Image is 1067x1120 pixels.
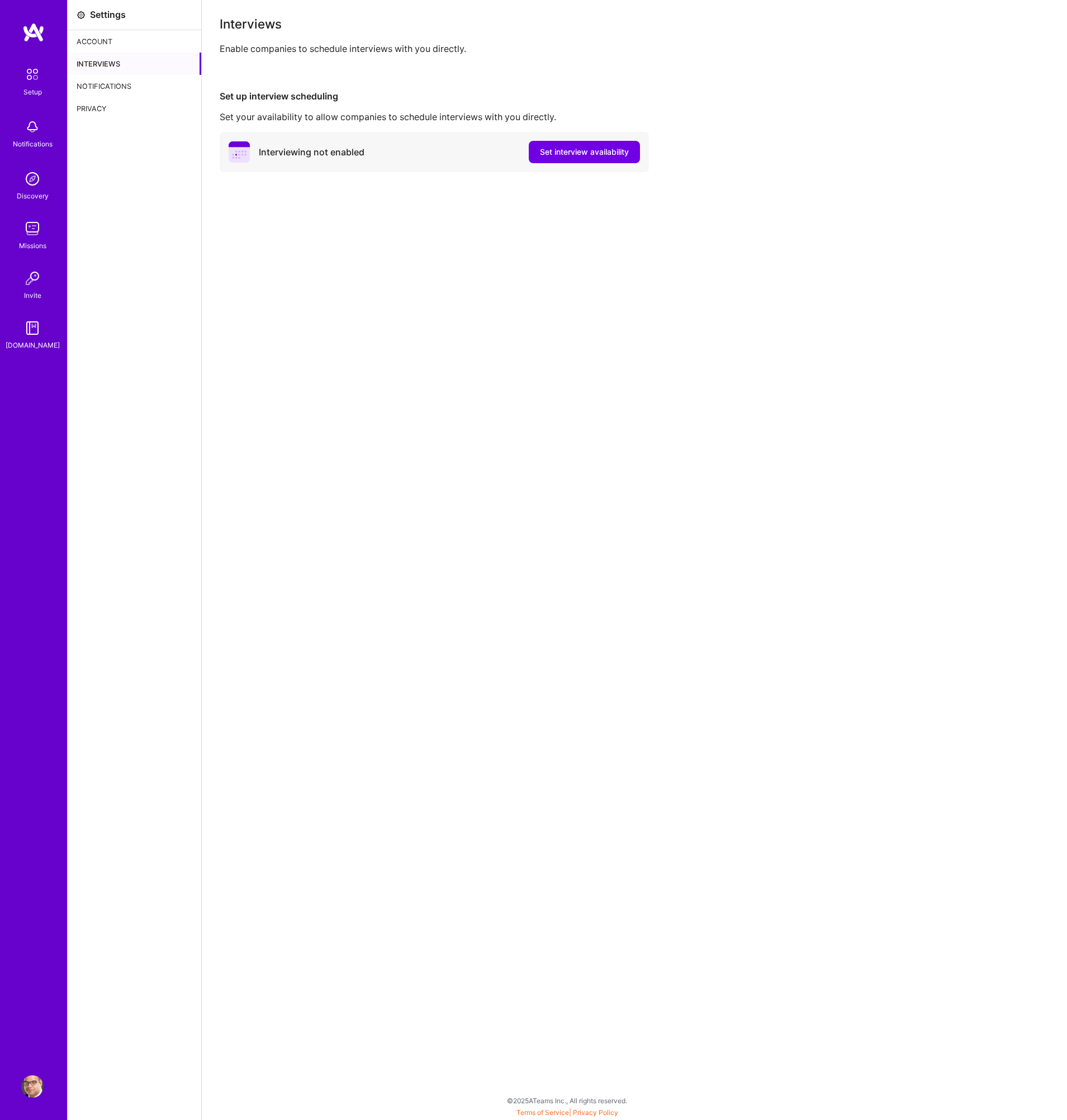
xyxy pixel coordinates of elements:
[67,1086,1067,1114] div: © 2025 ATeams Inc., All rights reserved.
[22,22,45,42] img: logo
[573,1108,618,1117] a: Privacy Policy
[68,97,201,120] div: Privacy
[21,217,44,240] img: teamwork
[229,141,250,163] i: icon PurpleCalendar
[516,1108,569,1117] a: Terms of Service
[19,240,46,251] div: Missions
[21,1075,44,1098] img: User Avatar
[23,86,42,98] div: Setup
[24,290,41,301] div: Invite
[17,190,49,202] div: Discovery
[259,146,364,158] div: Interviewing not enabled
[77,11,86,20] i: icon Settings
[220,18,1049,30] div: Interviews
[6,339,60,351] div: [DOMAIN_NAME]
[21,267,44,290] img: Invite
[18,1075,46,1098] a: User Avatar
[13,138,53,150] div: Notifications
[220,91,1049,102] div: Set up interview scheduling
[68,30,201,53] div: Account
[21,168,44,190] img: discovery
[516,1108,618,1117] span: |
[220,111,1049,123] div: Set your availability to allow companies to schedule interviews with you directly.
[21,63,44,86] img: setup
[21,116,44,138] img: bell
[90,9,126,21] div: Settings
[529,141,640,163] button: Set interview availability
[68,53,201,75] div: Interviews
[21,317,44,339] img: guide book
[220,43,1049,55] div: Enable companies to schedule interviews with you directly.
[540,146,629,158] span: Set interview availability
[68,75,201,97] div: Notifications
